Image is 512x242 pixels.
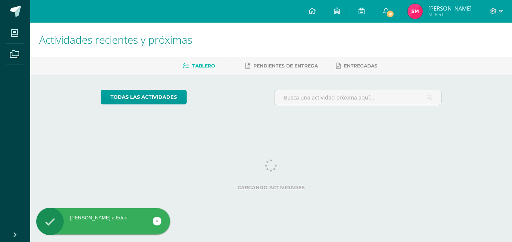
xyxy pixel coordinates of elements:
[344,63,377,69] span: Entregadas
[274,90,441,105] input: Busca una actividad próxima aquí...
[253,63,318,69] span: Pendientes de entrega
[386,10,394,18] span: 10
[428,11,472,18] span: Mi Perfil
[101,185,442,190] label: Cargando actividades
[183,60,215,72] a: Tablero
[408,4,423,19] img: 07e34a97935cb444207a82b8f49d728a.png
[36,214,170,221] div: [PERSON_NAME] a Edoo!
[336,60,377,72] a: Entregadas
[245,60,318,72] a: Pendientes de entrega
[192,63,215,69] span: Tablero
[101,90,187,104] a: todas las Actividades
[428,5,472,12] span: [PERSON_NAME]
[39,32,192,47] span: Actividades recientes y próximas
